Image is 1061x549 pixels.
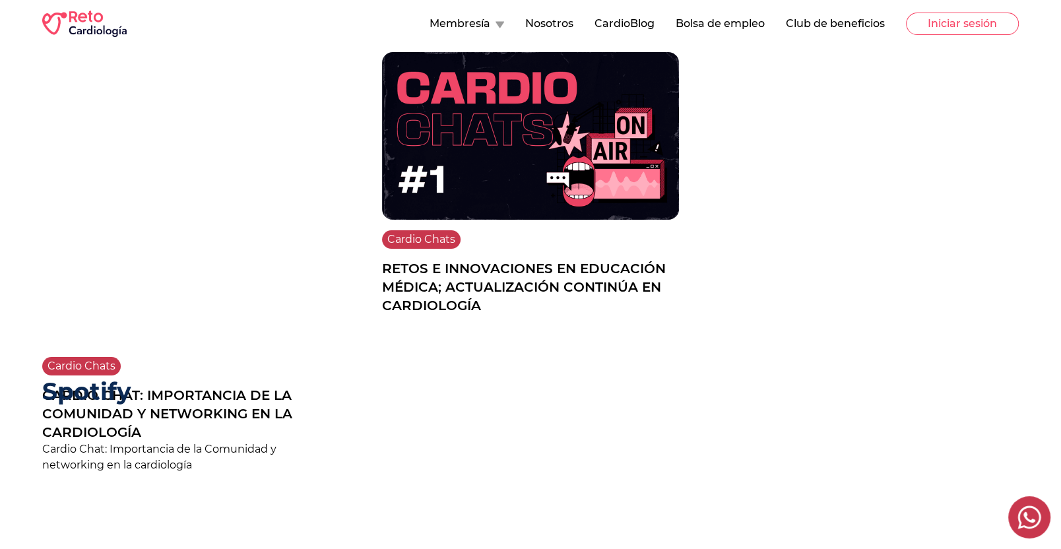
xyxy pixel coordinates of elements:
[42,11,127,37] img: RETO Cardio Logo
[42,52,340,346] iframe: YouTube Video
[42,386,340,441] p: Cardio Chat: Importancia de la Comunidad y networking en la cardiología
[430,16,504,32] button: Membresía
[525,16,573,32] button: Nosotros
[676,16,765,32] button: Bolsa de empleo
[42,357,121,375] span: Cardio Chats
[906,13,1019,35] button: Iniciar sesión
[382,230,461,249] span: Cardio Chats
[382,52,680,220] img: Retos e innovaciones en educación médica; actualización Continúa en cardiología
[42,378,131,404] p: Spotify
[382,259,680,315] p: Retos e innovaciones en educación médica; actualización Continúa en cardiología
[786,16,885,32] button: Club de beneficios
[595,16,655,32] button: CardioBlog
